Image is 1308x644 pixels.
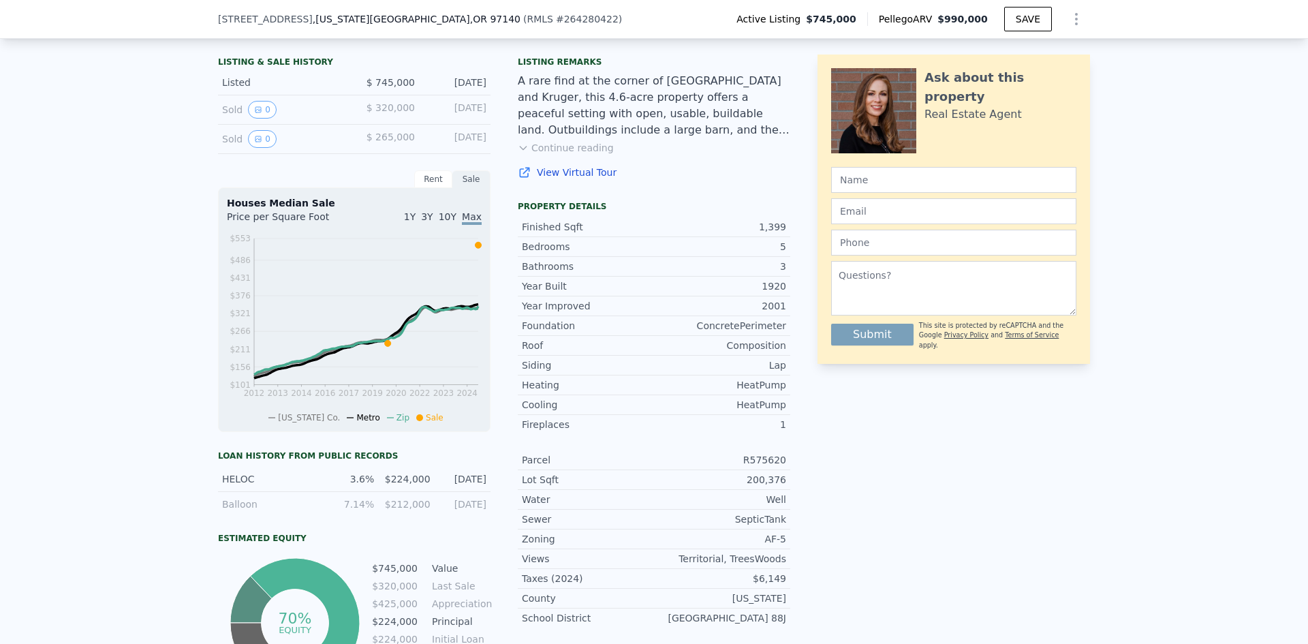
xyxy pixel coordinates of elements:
tspan: $431 [230,273,251,283]
button: Show Options [1063,5,1090,33]
div: Siding [522,358,654,372]
div: Heating [522,378,654,392]
div: Listed [222,76,343,89]
tspan: 2014 [291,388,312,398]
tspan: 70% [278,610,311,627]
span: Sale [426,413,443,423]
tspan: equity [279,624,311,634]
div: HeatPump [654,398,786,412]
div: 3.6% [326,472,374,486]
td: Appreciation [429,596,490,611]
span: RMLS [527,14,553,25]
td: $320,000 [371,579,418,594]
div: 1920 [654,279,786,293]
div: [DATE] [426,130,486,148]
div: Water [522,493,654,506]
span: # 264280422 [556,14,619,25]
div: Real Estate Agent [924,106,1022,123]
tspan: 2019 [362,388,383,398]
tspan: 2024 [456,388,478,398]
div: [US_STATE] [654,592,786,605]
div: ConcretePerimeter [654,319,786,333]
div: $6,149 [654,572,786,585]
span: $745,000 [806,12,856,26]
div: Sold [222,130,343,148]
span: [US_STATE] Co. [278,413,340,423]
div: Price per Square Foot [227,210,354,232]
div: ( ) [523,12,622,26]
tspan: 2013 [267,388,288,398]
div: Foundation [522,319,654,333]
span: , OR 97140 [470,14,520,25]
div: Bathrooms [522,260,654,273]
div: 200,376 [654,473,786,487]
tspan: 2023 [433,388,454,398]
div: Lap [654,358,786,372]
tspan: $211 [230,345,251,354]
td: Principal [429,614,490,629]
tspan: 2022 [409,388,431,398]
div: Houses Median Sale [227,196,482,210]
td: $745,000 [371,561,418,576]
div: LISTING & SALE HISTORY [218,57,490,70]
a: View Virtual Tour [518,166,790,179]
a: Privacy Policy [944,331,988,339]
span: Metro [356,413,379,423]
div: [DATE] [426,76,486,89]
div: Views [522,552,654,566]
div: [GEOGRAPHIC_DATA] 88J [654,611,786,625]
span: $ 745,000 [367,77,415,88]
button: View historical data [248,101,277,119]
tspan: $101 [230,380,251,390]
span: $ 265,000 [367,132,415,142]
div: SepticTank [654,512,786,526]
div: 1 [654,418,786,431]
span: [STREET_ADDRESS] [218,12,313,26]
div: Estimated Equity [218,533,490,544]
div: Finished Sqft [522,220,654,234]
div: Well [654,493,786,506]
tspan: $156 [230,363,251,372]
div: 5 [654,240,786,254]
td: Value [429,561,490,576]
tspan: $321 [230,309,251,318]
div: Listing remarks [518,57,790,67]
span: 1Y [404,211,416,222]
div: Bedrooms [522,240,654,254]
input: Email [831,198,1076,224]
span: Zip [396,413,409,423]
span: $ 320,000 [367,102,415,113]
div: School District [522,611,654,625]
div: Sewer [522,512,654,526]
tspan: $553 [230,234,251,243]
button: View historical data [248,130,277,148]
div: 7.14% [326,497,374,511]
div: Cooling [522,398,654,412]
div: Roof [522,339,654,352]
tspan: $486 [230,256,251,265]
div: This site is protected by reCAPTCHA and the Google and apply. [919,321,1076,350]
div: Balloon [222,497,318,511]
td: $425,000 [371,596,418,611]
button: Continue reading [518,141,614,155]
span: 3Y [421,211,433,222]
a: Terms of Service [1005,331,1059,339]
span: Pellego ARV [879,12,938,26]
tspan: 2016 [315,388,336,398]
div: Loan history from public records [218,450,490,461]
input: Phone [831,230,1076,256]
div: County [522,592,654,605]
div: $224,000 [382,472,430,486]
div: Parcel [522,453,654,467]
div: [DATE] [439,497,486,511]
div: 2001 [654,299,786,313]
span: 10Y [439,211,456,222]
div: A rare find at the corner of [GEOGRAPHIC_DATA] and Kruger, this 4.6-acre property offers a peacef... [518,73,790,138]
div: 1,399 [654,220,786,234]
td: Last Sale [429,579,490,594]
span: Max [462,211,482,225]
div: 3 [654,260,786,273]
button: Submit [831,324,914,346]
td: $224,000 [371,614,418,629]
div: Year Built [522,279,654,293]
